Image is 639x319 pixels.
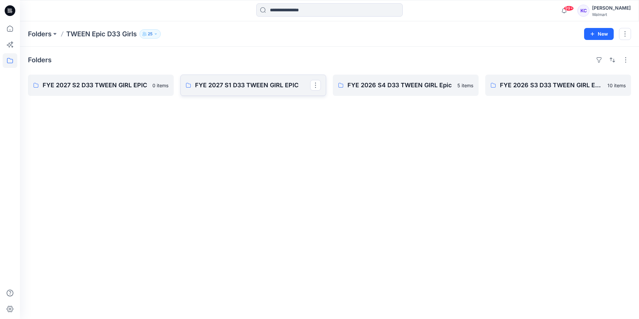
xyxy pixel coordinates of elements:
[333,75,479,96] a: FYE 2026 S4 D33 TWEEN GIRL Epic5 items
[28,29,52,39] a: Folders
[28,56,52,64] h4: Folders
[28,75,174,96] a: FYE 2027 S2 D33 TWEEN GIRL EPIC0 items
[180,75,326,96] a: FYE 2027 S1 D33 TWEEN GIRL EPIC
[584,28,614,40] button: New
[457,82,473,89] p: 5 items
[43,81,148,90] p: FYE 2027 S2 D33 TWEEN GIRL EPIC
[592,4,631,12] div: [PERSON_NAME]
[152,82,168,89] p: 0 items
[564,6,574,11] span: 99+
[577,5,589,17] div: KC
[139,29,161,39] button: 25
[347,81,453,90] p: FYE 2026 S4 D33 TWEEN GIRL Epic
[592,12,631,17] div: Walmart
[66,29,137,39] p: TWEEN Epic D33 Girls
[607,82,626,89] p: 10 items
[485,75,631,96] a: FYE 2026 S3 D33 TWEEN GIRL Epic10 items
[148,30,152,38] p: 25
[500,81,603,90] p: FYE 2026 S3 D33 TWEEN GIRL Epic
[195,81,310,90] p: FYE 2027 S1 D33 TWEEN GIRL EPIC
